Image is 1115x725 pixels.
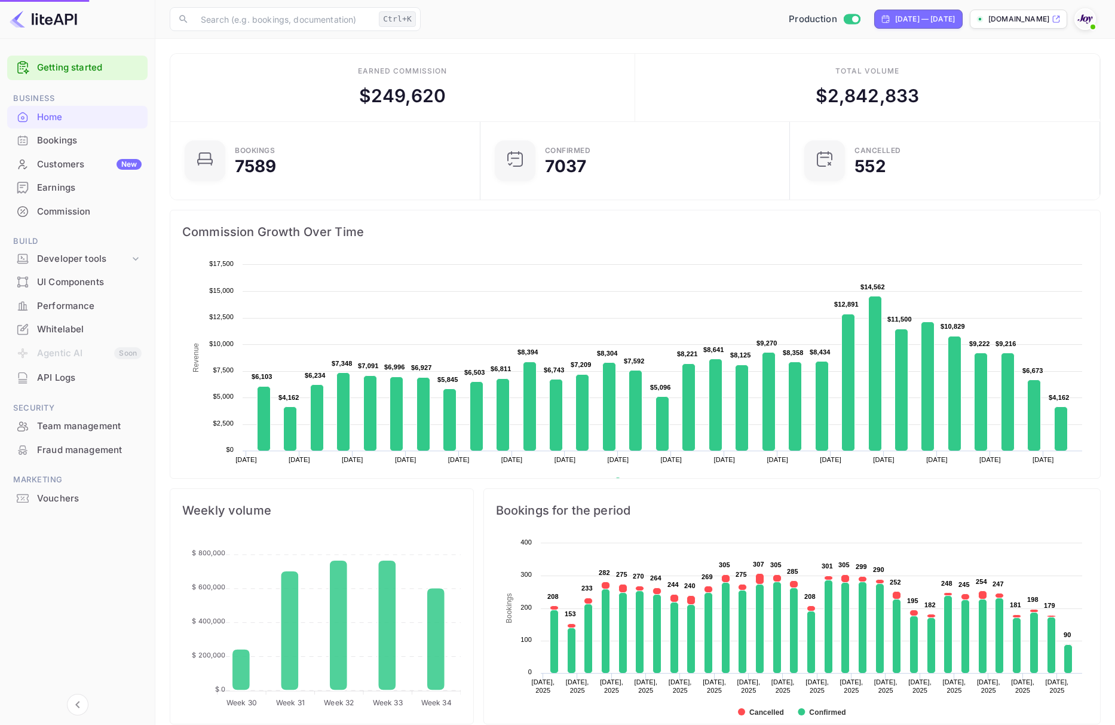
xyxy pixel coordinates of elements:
text: 269 [702,573,713,580]
a: Bookings [7,129,148,151]
text: 195 [907,597,918,604]
img: LiteAPI logo [10,10,77,29]
text: $6,673 [1022,367,1043,374]
text: [DATE] [661,456,682,463]
text: 208 [804,593,816,600]
div: Commission [37,205,142,219]
text: $14,562 [860,283,885,290]
div: Performance [7,295,148,318]
a: CustomersNew [7,153,148,175]
text: 198 [1027,596,1039,603]
text: [DATE] [342,456,363,463]
text: 285 [787,568,798,575]
text: 240 [684,582,696,589]
text: [DATE] [1033,456,1054,463]
a: Performance [7,295,148,317]
div: Bookings [7,129,148,152]
text: $8,125 [730,351,751,359]
text: 179 [1044,602,1055,609]
a: Vouchers [7,487,148,509]
text: [DATE], 2025 [977,678,1000,694]
text: [DATE] [979,456,1001,463]
text: Bookings [504,593,513,623]
text: $8,221 [677,350,698,357]
span: Weekly volume [182,501,461,520]
text: [DATE], 2025 [942,678,966,694]
text: $17,500 [209,260,234,267]
text: $6,811 [491,365,511,372]
text: 181 [1010,601,1021,608]
text: 264 [650,574,662,582]
text: 153 [565,610,576,617]
tspan: $ 200,000 [192,651,225,659]
div: Switch to Sandbox mode [784,13,865,26]
text: 307 [753,561,764,568]
text: $6,234 [305,372,326,379]
text: [DATE], 2025 [805,678,829,694]
a: Team management [7,415,148,437]
text: 290 [873,566,884,573]
div: Confirmed [545,147,591,154]
div: Developer tools [37,252,130,266]
tspan: Week 34 [421,698,452,707]
div: CustomersNew [7,153,148,176]
tspan: $ 600,000 [192,583,225,591]
text: [DATE] [448,456,470,463]
text: $12,891 [834,301,859,308]
text: [DATE], 2025 [771,678,794,694]
text: $9,222 [969,340,990,347]
text: $0 [226,446,234,453]
text: 301 [822,562,833,570]
text: 305 [838,561,850,568]
text: [DATE], 2025 [703,678,726,694]
text: $6,927 [411,364,432,371]
text: 299 [856,563,867,570]
text: [DATE], 2025 [1045,678,1068,694]
text: [DATE] [926,456,948,463]
text: $15,000 [209,287,234,294]
text: $8,358 [783,349,804,356]
tspan: Week 30 [226,698,257,707]
div: CANCELLED [854,147,901,154]
text: [DATE], 2025 [1011,678,1034,694]
span: Marketing [7,473,148,487]
div: Bookings [37,134,142,148]
text: [DATE] [395,456,416,463]
div: UI Components [37,276,142,289]
a: Commission [7,200,148,222]
span: Bookings for the period [496,501,1088,520]
p: [DOMAIN_NAME] [988,14,1049,25]
text: 244 [667,581,679,588]
span: Security [7,402,148,415]
text: $2,500 [213,420,234,427]
div: Team management [37,420,142,433]
div: Customers [37,158,142,172]
text: $7,209 [571,361,592,368]
div: Developer tools [7,249,148,270]
text: $8,394 [517,348,538,356]
div: 7037 [545,158,587,175]
text: 0 [528,668,531,675]
text: [DATE] [235,456,257,463]
text: $6,743 [544,366,565,374]
div: Fraud management [37,443,142,457]
text: [DATE] [289,456,310,463]
text: $10,829 [941,323,965,330]
text: $8,304 [597,350,618,357]
text: [DATE], 2025 [840,678,863,694]
a: Fraud management [7,439,148,461]
div: $ 249,620 [359,82,446,109]
span: Commission Growth Over Time [182,222,1088,241]
text: $9,270 [756,339,777,347]
text: 305 [719,561,730,568]
div: Fraud management [7,439,148,462]
text: $8,641 [703,346,724,353]
tspan: $ 800,000 [192,549,225,557]
text: [DATE], 2025 [565,678,589,694]
text: $12,500 [209,313,234,320]
text: [DATE], 2025 [668,678,691,694]
div: [DATE] — [DATE] [895,14,955,25]
text: 400 [520,539,532,546]
text: $5,845 [437,376,458,383]
a: Getting started [37,61,142,75]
